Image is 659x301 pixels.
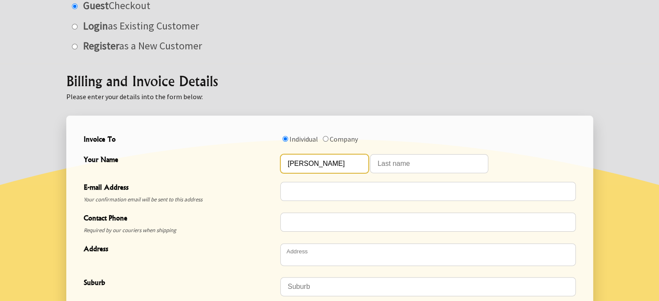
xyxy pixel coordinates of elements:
[280,277,576,296] input: Suburb
[79,19,199,32] label: as Existing Customer
[84,243,276,256] span: Address
[280,154,369,173] input: Your Name
[289,135,318,143] label: Individual
[280,213,576,232] input: Contact Phone
[370,154,488,173] input: Your Name
[280,243,576,266] textarea: Address
[84,182,276,194] span: E-mail Address
[66,71,593,91] h2: Billing and Invoice Details
[84,277,276,290] span: Suburb
[83,19,108,32] strong: Login
[84,225,276,236] span: Required by our couriers when shipping
[330,135,358,143] label: Company
[84,194,276,205] span: Your confirmation email will be sent to this address
[83,39,119,52] strong: Register
[84,134,276,146] span: Invoice To
[66,91,593,102] p: Please enter your details into the form below:
[282,136,288,142] input: Invoice To
[323,136,328,142] input: Invoice To
[84,213,276,225] span: Contact Phone
[280,182,576,201] input: E-mail Address
[84,154,276,167] span: Your Name
[79,39,202,52] label: as a New Customer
